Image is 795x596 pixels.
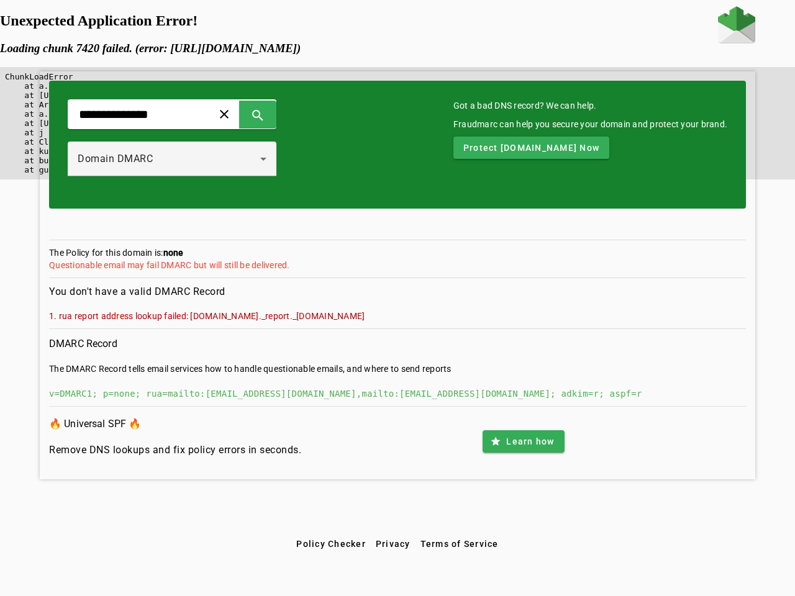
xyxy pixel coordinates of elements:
a: Home [718,6,755,47]
div: The DMARC Record tells email services how to handle questionable emails, and where to send reports [49,363,746,375]
h4: Remove DNS lookups and fix policy errors in seconds. [49,443,301,458]
button: Protect [DOMAIN_NAME] Now [453,137,609,159]
button: Terms of Service [416,533,504,555]
div: Questionable email may fail DMARC but will still be delivered. [49,259,746,271]
button: Privacy [371,533,416,555]
div: v=DMARC1; p=none; rua=mailto:[EMAIL_ADDRESS][DOMAIN_NAME],mailto:[EMAIL_ADDRESS][DOMAIN_NAME]; ad... [49,387,746,400]
button: Policy Checker [291,533,371,555]
h3: 🔥 Universal SPF 🔥 [49,415,301,433]
span: Protect [DOMAIN_NAME] Now [463,142,599,154]
span: Domain DMARC [78,153,153,165]
img: Fraudmarc Logo [718,6,755,43]
button: Learn how [483,430,564,453]
h4: You don't have a valid DMARC Record [49,284,746,299]
strong: none [163,248,184,258]
section: The Policy for this domain is: [49,246,746,278]
h3: DMARC Record [49,335,746,353]
div: Fraudmarc can help you secure your domain and protect your brand. [453,118,727,130]
span: Terms of Service [420,539,499,549]
mat-error: 1. rua report address lookup failed: [DOMAIN_NAME]._report._[DOMAIN_NAME] [49,309,746,322]
span: Policy Checker [296,539,366,549]
span: Learn how [506,435,554,448]
mat-card-title: Got a bad DNS record? We can help. [453,99,727,112]
span: Privacy [376,539,411,549]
